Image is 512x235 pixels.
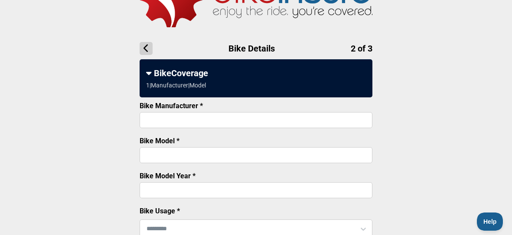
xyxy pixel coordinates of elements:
[140,42,372,55] h1: Bike Details
[140,137,179,145] label: Bike Model *
[140,102,203,110] label: Bike Manufacturer *
[477,212,503,231] iframe: Toggle Customer Support
[140,207,180,215] label: Bike Usage *
[140,172,196,180] label: Bike Model Year *
[146,82,206,89] div: 1 | Manufacturer | Model
[351,43,372,54] span: 2 of 3
[146,68,366,78] div: BikeCoverage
